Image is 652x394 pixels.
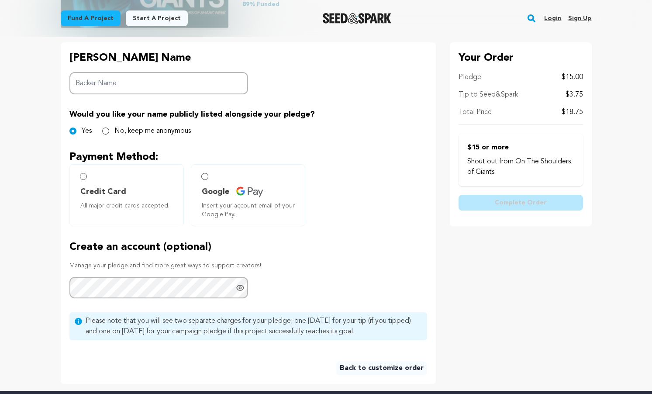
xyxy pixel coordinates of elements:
p: $18.75 [562,107,583,118]
p: Pledge [459,72,481,83]
a: Login [544,11,561,25]
span: Complete Order [495,198,547,207]
p: $3.75 [566,90,583,100]
a: Fund a project [61,10,121,26]
img: credit card icons [236,187,263,197]
p: Tip to Seed&Spark [459,90,518,100]
p: Would you like your name publicly listed alongside your pledge? [69,108,427,121]
span: Credit Card [80,186,126,198]
button: Complete Order [459,195,583,211]
a: Sign up [568,11,591,25]
p: Manage your pledge and find more great ways to support creators! [69,261,427,270]
label: No, keep me anonymous [114,126,191,136]
span: Insert your account email of your Google Pay. [202,201,298,219]
a: Back to customize order [336,361,427,375]
p: Shout out from On The Shoulders of Giants [467,156,574,177]
label: Yes [82,126,92,136]
p: $15.00 [562,72,583,83]
p: [PERSON_NAME] Name [69,51,248,65]
p: Your Order [459,51,583,65]
p: Create an account (optional) [69,240,427,254]
span: Google [202,186,229,198]
a: Show password as plain text. Warning: this will display your password on the screen. [236,283,245,292]
img: Seed&Spark Logo Dark Mode [323,13,391,24]
span: All major credit cards accepted. [80,201,176,210]
p: Total Price [459,107,492,118]
a: Seed&Spark Homepage [323,13,391,24]
p: $15 or more [467,142,574,153]
span: Please note that you will see two separate charges for your pledge: one [DATE] for your tip (if y... [86,316,422,337]
input: Backer Name [69,72,248,94]
p: Payment Method: [69,150,427,164]
a: Start a project [126,10,188,26]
